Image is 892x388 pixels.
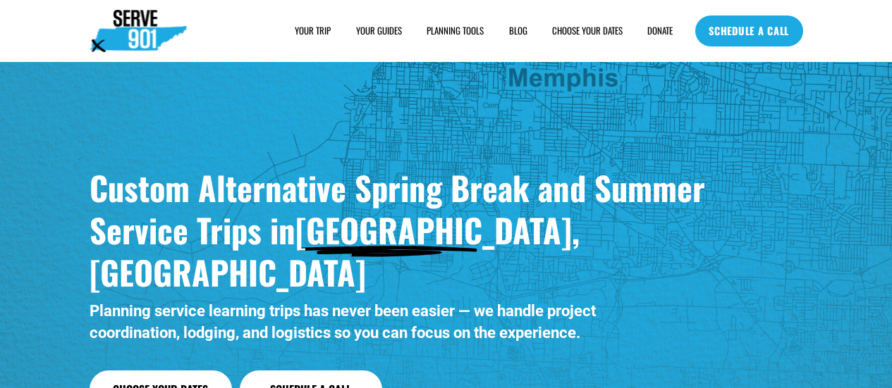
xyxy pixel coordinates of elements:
a: CHOOSE YOUR DATES [552,24,623,39]
img: Serve901 [90,10,187,52]
a: folder dropdown [295,24,331,39]
strong: [GEOGRAPHIC_DATA], [GEOGRAPHIC_DATA] [90,206,588,296]
a: YOUR GUIDES [356,24,402,39]
strong: Custom Alternative Spring Break and Summer Service Trips in [90,163,714,254]
span: PLANNING TOOLS [427,25,484,37]
a: folder dropdown [427,24,484,39]
a: SCHEDULE A CALL [695,15,803,46]
strong: Planning service learning trips has never been easier — we handle project coordination, lodging, ... [90,302,599,342]
span: YOUR TRIP [295,25,331,37]
a: BLOG [509,24,527,39]
a: DONATE [647,24,673,39]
